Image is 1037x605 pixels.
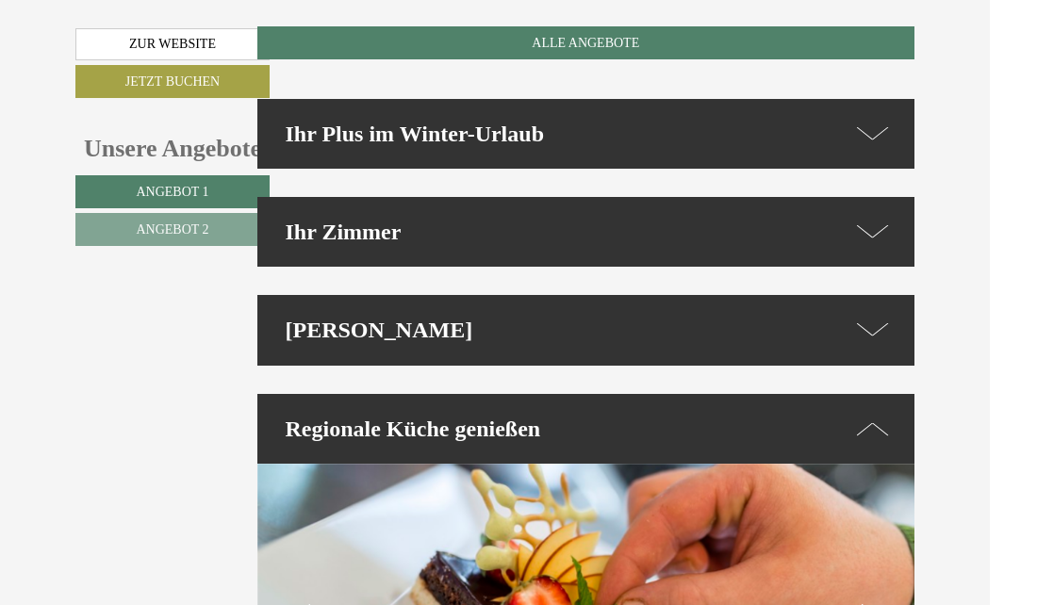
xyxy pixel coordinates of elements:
div: Ihr Plus im Winter-Urlaub [257,99,915,169]
span: Angebot 2 [136,222,208,237]
div: Ihr Zimmer [257,197,915,267]
a: Zur Website [75,28,270,60]
a: ALLE ANGEBOTE [257,26,915,59]
a: Jetzt buchen [75,65,270,98]
span: Angebot 1 [136,185,208,199]
div: Regionale Küche genießen [257,394,915,464]
div: Unsere Angebote [75,131,270,166]
div: [PERSON_NAME] [257,295,915,365]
